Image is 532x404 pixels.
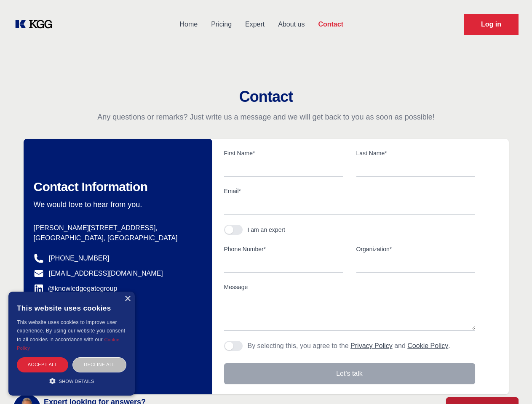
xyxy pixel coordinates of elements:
p: [GEOGRAPHIC_DATA], [GEOGRAPHIC_DATA] [34,233,199,243]
iframe: Chat Widget [490,364,532,404]
a: Privacy Policy [350,342,393,349]
div: Close [124,296,131,302]
label: Phone Number* [224,245,343,253]
div: This website uses cookies [17,298,126,318]
a: Request Demo [464,14,519,35]
label: Last Name* [356,149,475,157]
label: First Name* [224,149,343,157]
span: Show details [59,379,94,384]
a: About us [271,13,311,35]
p: We would love to hear from you. [34,199,199,210]
a: Contact [311,13,350,35]
a: Cookie Policy [17,337,120,351]
span: This website uses cookies to improve user experience. By using our website you consent to all coo... [17,319,125,343]
h2: Contact [10,88,522,105]
p: By selecting this, you agree to the and . [248,341,450,351]
div: Show details [17,377,126,385]
a: [PHONE_NUMBER] [49,253,110,263]
a: [EMAIL_ADDRESS][DOMAIN_NAME] [49,268,163,279]
a: Home [173,13,204,35]
label: Email* [224,187,475,195]
div: Decline all [72,357,126,372]
a: KOL Knowledge Platform: Talk to Key External Experts (KEE) [13,18,59,31]
label: Organization* [356,245,475,253]
a: Expert [238,13,271,35]
button: Let's talk [224,363,475,384]
p: Any questions or remarks? Just write us a message and we will get back to you as soon as possible! [10,112,522,122]
h2: Contact Information [34,179,199,194]
div: Accept all [17,357,68,372]
p: [PERSON_NAME][STREET_ADDRESS], [34,223,199,233]
a: Pricing [204,13,238,35]
label: Message [224,283,475,291]
div: I am an expert [248,226,286,234]
a: @knowledgegategroup [34,284,118,294]
a: Cookie Policy [407,342,448,349]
